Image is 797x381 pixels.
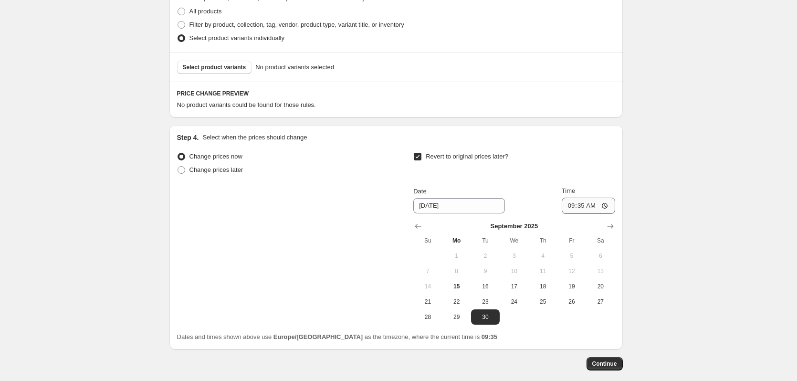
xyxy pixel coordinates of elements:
span: No product variants could be found for those rules. [177,101,316,108]
button: Sunday September 21 2025 [413,294,442,309]
button: Saturday September 6 2025 [586,248,615,264]
span: No product variants selected [255,63,334,72]
th: Wednesday [500,233,528,248]
span: Select product variants individually [189,34,284,42]
span: 19 [561,283,582,290]
b: Europe/[GEOGRAPHIC_DATA] [273,333,363,340]
span: 29 [446,313,467,321]
button: Today Monday September 15 2025 [442,279,471,294]
span: We [503,237,524,244]
button: Thursday September 11 2025 [528,264,557,279]
input: 9/15/2025 [413,198,505,213]
span: Continue [592,360,617,368]
span: 13 [590,267,611,275]
button: Wednesday September 3 2025 [500,248,528,264]
span: 14 [417,283,438,290]
span: 27 [590,298,611,306]
span: Su [417,237,438,244]
span: 2 [475,252,496,260]
span: Time [562,187,575,194]
span: 9 [475,267,496,275]
button: Monday September 1 2025 [442,248,471,264]
button: Friday September 19 2025 [557,279,586,294]
span: Tu [475,237,496,244]
span: Filter by product, collection, tag, vendor, product type, variant title, or inventory [189,21,404,28]
span: Th [532,237,553,244]
span: 8 [446,267,467,275]
span: 16 [475,283,496,290]
th: Tuesday [471,233,500,248]
span: Fr [561,237,582,244]
button: Thursday September 4 2025 [528,248,557,264]
th: Thursday [528,233,557,248]
span: 23 [475,298,496,306]
span: 15 [446,283,467,290]
button: Thursday September 25 2025 [528,294,557,309]
button: Sunday September 7 2025 [413,264,442,279]
span: Mo [446,237,467,244]
th: Sunday [413,233,442,248]
button: Friday September 5 2025 [557,248,586,264]
th: Monday [442,233,471,248]
span: 22 [446,298,467,306]
button: Saturday September 13 2025 [586,264,615,279]
b: 09:35 [482,333,497,340]
th: Saturday [586,233,615,248]
span: 20 [590,283,611,290]
h2: Step 4. [177,133,199,142]
button: Tuesday September 9 2025 [471,264,500,279]
span: 1 [446,252,467,260]
input: 12:00 [562,198,615,214]
span: 18 [532,283,553,290]
span: 17 [503,283,524,290]
button: Friday September 26 2025 [557,294,586,309]
span: 26 [561,298,582,306]
span: 4 [532,252,553,260]
button: Friday September 12 2025 [557,264,586,279]
span: All products [189,8,222,15]
span: 3 [503,252,524,260]
span: 24 [503,298,524,306]
span: 12 [561,267,582,275]
button: Saturday September 20 2025 [586,279,615,294]
span: 21 [417,298,438,306]
button: Tuesday September 23 2025 [471,294,500,309]
span: 11 [532,267,553,275]
button: Show previous month, August 2025 [411,220,425,233]
button: Show next month, October 2025 [604,220,617,233]
button: Tuesday September 16 2025 [471,279,500,294]
h6: PRICE CHANGE PREVIEW [177,90,615,97]
button: Tuesday September 2 2025 [471,248,500,264]
span: 30 [475,313,496,321]
button: Tuesday September 30 2025 [471,309,500,325]
button: Sunday September 14 2025 [413,279,442,294]
button: Wednesday September 24 2025 [500,294,528,309]
span: 7 [417,267,438,275]
button: Wednesday September 10 2025 [500,264,528,279]
span: Change prices now [189,153,242,160]
span: 25 [532,298,553,306]
span: 6 [590,252,611,260]
button: Saturday September 27 2025 [586,294,615,309]
span: Change prices later [189,166,243,173]
th: Friday [557,233,586,248]
span: Revert to original prices later? [426,153,508,160]
button: Sunday September 28 2025 [413,309,442,325]
span: Date [413,188,426,195]
span: Dates and times shown above use as the timezone, where the current time is [177,333,498,340]
span: 28 [417,313,438,321]
button: Monday September 22 2025 [442,294,471,309]
button: Select product variants [177,61,252,74]
span: Sa [590,237,611,244]
span: 10 [503,267,524,275]
span: Select product variants [183,63,246,71]
button: Continue [587,357,623,370]
span: 5 [561,252,582,260]
button: Wednesday September 17 2025 [500,279,528,294]
button: Monday September 8 2025 [442,264,471,279]
button: Thursday September 18 2025 [528,279,557,294]
button: Monday September 29 2025 [442,309,471,325]
p: Select when the prices should change [202,133,307,142]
